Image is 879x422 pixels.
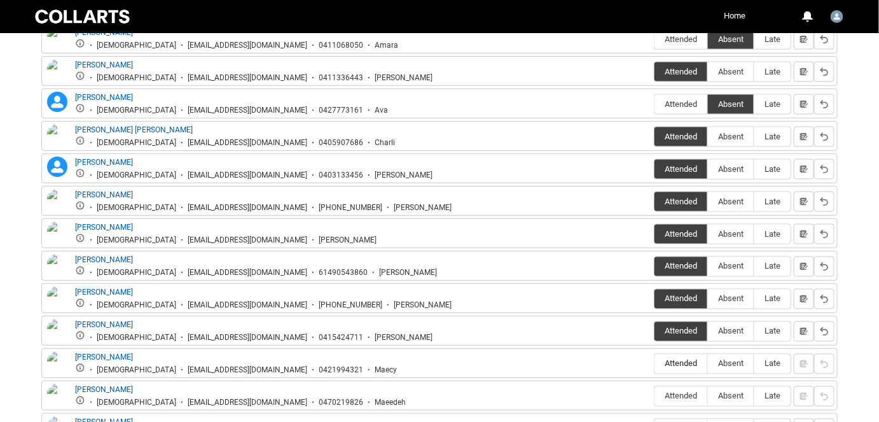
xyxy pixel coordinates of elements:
button: Reset [814,224,834,244]
button: Notes [794,127,814,147]
button: Reset [814,127,834,147]
img: Kira Harwood-White [47,254,67,291]
button: Notes [794,289,814,309]
button: Reset [814,159,834,179]
div: Maeedeh [375,398,406,407]
button: Reset [814,94,834,115]
a: [PERSON_NAME] [75,255,133,264]
a: [PERSON_NAME] [75,288,133,297]
div: [PERSON_NAME] [379,268,437,278]
button: Notes [794,94,814,115]
div: [EMAIL_ADDRESS][DOMAIN_NAME] [188,398,307,407]
span: Attended [654,99,707,109]
div: [EMAIL_ADDRESS][DOMAIN_NAME] [188,171,307,180]
a: [PERSON_NAME] [75,158,133,167]
span: Late [754,262,791,271]
div: [EMAIL_ADDRESS][DOMAIN_NAME] [188,333,307,342]
a: [PERSON_NAME] [75,353,133,362]
span: Absent [708,262,754,271]
button: Notes [794,224,814,244]
img: Lou Grondin [47,286,67,314]
div: [EMAIL_ADDRESS][DOMAIN_NAME] [188,268,307,278]
button: Reset [814,354,834,374]
div: Maecy [375,365,397,375]
span: Attended [654,229,707,239]
span: Attended [654,164,707,174]
img: Maeedeh Jafarzadeh [47,384,67,412]
div: [PERSON_NAME] [375,333,433,342]
div: [EMAIL_ADDRESS][DOMAIN_NAME] [188,106,307,115]
div: [EMAIL_ADDRESS][DOMAIN_NAME] [188,365,307,375]
lightning-icon: Ava Di Flumeri [47,92,67,112]
span: Late [754,132,791,141]
div: [EMAIL_ADDRESS][DOMAIN_NAME] [188,203,307,213]
span: Absent [708,294,754,304]
a: Home [721,6,749,25]
div: Amara [375,41,398,50]
button: Reset [814,386,834,407]
div: 0405907686 [319,138,363,148]
span: Attended [654,67,707,76]
a: [PERSON_NAME] [PERSON_NAME] [75,125,193,134]
div: [DEMOGRAPHIC_DATA] [97,268,176,278]
span: Absent [708,34,754,44]
div: Ava [375,106,388,115]
div: 0415424711 [319,333,363,342]
a: [PERSON_NAME] [75,385,133,394]
img: Amara Chanphongsavath [47,27,67,55]
span: Attended [654,359,707,369]
div: [PERSON_NAME] [319,236,377,245]
span: Late [754,391,791,401]
button: Reset [814,257,834,277]
img: Richard.McCoy [831,10,843,23]
div: 0411068050 [319,41,363,50]
div: [PERSON_NAME] [394,203,452,213]
a: [PERSON_NAME] [75,60,133,69]
span: Late [754,99,791,109]
div: [DEMOGRAPHIC_DATA] [97,171,176,180]
div: 0403133456 [319,171,363,180]
span: Late [754,197,791,206]
span: Absent [708,132,754,141]
span: Late [754,359,791,369]
span: Attended [654,262,707,271]
span: Absent [708,327,754,336]
button: Notes [794,62,814,82]
div: 61490543860 [319,268,368,278]
span: Late [754,34,791,44]
lightning-icon: Chloe Ferdinands [47,157,67,177]
a: [PERSON_NAME] [75,190,133,199]
a: [PERSON_NAME] [75,93,133,102]
div: [DEMOGRAPHIC_DATA] [97,365,176,375]
div: [PERSON_NAME] [375,171,433,180]
div: [DEMOGRAPHIC_DATA] [97,203,176,213]
div: 0411336443 [319,73,363,83]
span: Late [754,229,791,239]
button: User Profile Richard.McCoy [827,5,847,25]
button: Notes [794,29,814,50]
img: Ashlee Nguyen [47,59,67,87]
span: Late [754,67,791,76]
span: Absent [708,391,754,401]
button: Reset [814,289,834,309]
span: Attended [654,197,707,206]
span: Attended [654,294,707,304]
div: [PHONE_NUMBER] [319,300,382,310]
div: 0470219826 [319,398,363,407]
div: 0421994321 [319,365,363,375]
div: [DEMOGRAPHIC_DATA] [97,73,176,83]
div: [PERSON_NAME] [394,300,452,310]
a: [PERSON_NAME] [75,320,133,329]
button: Notes [794,192,814,212]
span: Late [754,164,791,174]
button: Notes [794,321,814,342]
div: [DEMOGRAPHIC_DATA] [97,398,176,407]
div: [PHONE_NUMBER] [319,203,382,213]
img: Charlotte Martinez Lim [47,124,67,161]
div: [DEMOGRAPHIC_DATA] [97,138,176,148]
div: [DEMOGRAPHIC_DATA] [97,333,176,342]
span: Late [754,294,791,304]
div: [EMAIL_ADDRESS][DOMAIN_NAME] [188,138,307,148]
div: [EMAIL_ADDRESS][DOMAIN_NAME] [188,300,307,310]
img: Juliette Vandekerckhove [47,222,67,250]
